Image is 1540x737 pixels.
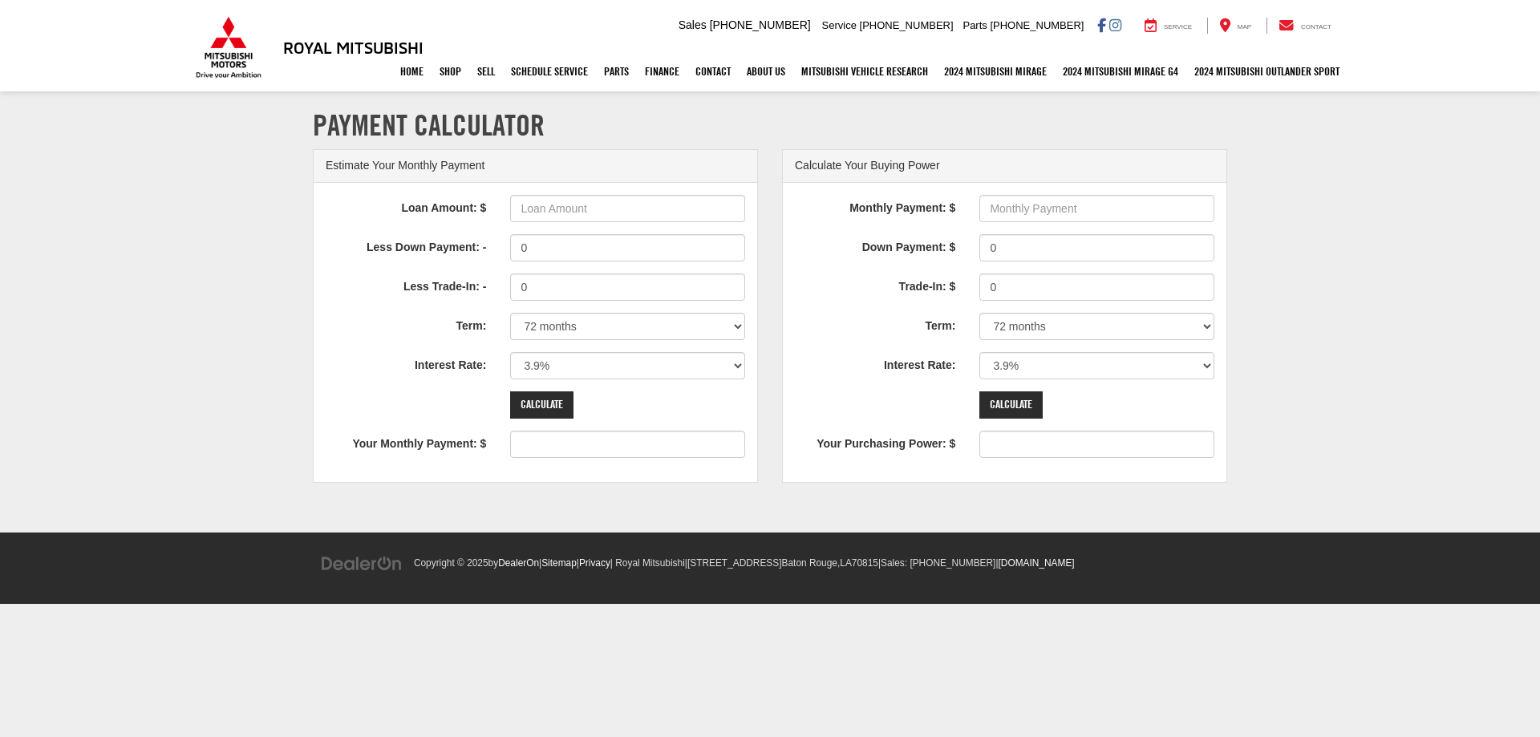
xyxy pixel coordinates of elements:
span: [PHONE_NUMBER] [710,18,811,31]
label: Your Monthly Payment: $ [314,431,498,452]
span: Contact [1301,23,1331,30]
span: | [577,557,610,569]
a: DealerOn [321,556,403,569]
a: Home [392,51,432,91]
input: Calculate [510,391,573,419]
span: | [878,557,996,569]
label: Less Down Payment: - [314,234,498,256]
input: Monthly Payment [979,195,1214,222]
span: | [995,557,1074,569]
label: Term: [783,313,967,334]
span: Map [1238,23,1251,30]
div: Calculate Your Buying Power [783,150,1226,183]
a: Shop [432,51,469,91]
a: [DOMAIN_NAME] [999,557,1075,569]
a: DealerOn Home Page [498,557,539,569]
label: Less Trade-In: - [314,273,498,295]
span: Copyright © 2025 [414,557,488,569]
a: Parts: Opens in a new tab [596,51,637,91]
label: Interest Rate: [314,352,498,374]
label: Your Purchasing Power: $ [783,431,967,452]
span: Sales: [881,557,907,569]
a: Sell [469,51,503,91]
span: | [539,557,577,569]
img: DealerOn [321,555,403,573]
a: Service [1133,18,1204,34]
input: Calculate [979,391,1043,419]
a: Contact [1266,18,1343,34]
input: Down Payment [979,234,1214,261]
a: Privacy [579,557,610,569]
a: About Us [739,51,793,91]
span: 70815 [852,557,878,569]
label: Term: [314,313,498,334]
span: Parts [962,19,987,31]
a: Finance [637,51,687,91]
img: b=99784818 [1,611,2,612]
a: Mitsubishi Vehicle Research [793,51,936,91]
span: Service [822,19,857,31]
a: Contact [687,51,739,91]
span: by [488,557,539,569]
a: 2024 Mitsubishi Mirage [936,51,1055,91]
span: [PHONE_NUMBER] [910,557,995,569]
span: [STREET_ADDRESS] [687,557,782,569]
span: | [685,557,878,569]
h1: Payment Calculator [313,109,1227,141]
label: Trade-In: $ [783,273,967,295]
span: Sales [679,18,707,31]
span: Service [1164,23,1192,30]
a: Sitemap [541,557,577,569]
span: Baton Rouge, [782,557,841,569]
span: [PHONE_NUMBER] [990,19,1084,31]
label: Down Payment: $ [783,234,967,256]
label: Loan Amount: $ [314,195,498,217]
a: Schedule Service: Opens in a new tab [503,51,596,91]
a: Instagram: Click to visit our Instagram page [1109,18,1121,31]
a: Facebook: Click to visit our Facebook page [1097,18,1106,31]
img: Mitsubishi [192,16,265,79]
span: | Royal Mitsubishi [610,557,685,569]
span: [PHONE_NUMBER] [860,19,954,31]
a: 2024 Mitsubishi Outlander SPORT [1186,51,1347,91]
h3: Royal Mitsubishi [283,38,423,56]
span: LA [840,557,852,569]
div: Estimate Your Monthly Payment [314,150,757,183]
input: Loan Amount [510,195,745,222]
a: 2024 Mitsubishi Mirage G4 [1055,51,1186,91]
label: Monthly Payment: $ [783,195,967,217]
a: Map [1207,18,1263,34]
label: Interest Rate: [783,352,967,374]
